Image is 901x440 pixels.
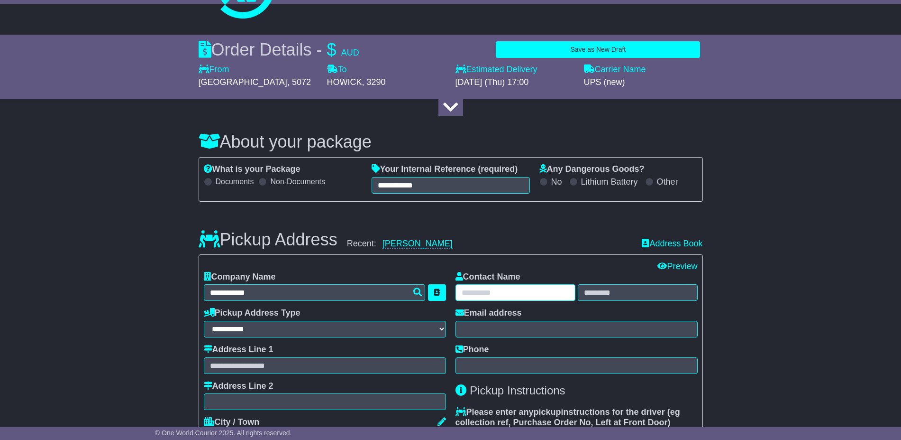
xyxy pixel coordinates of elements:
label: No [551,177,562,187]
label: Contact Name [455,272,520,282]
label: Company Name [204,272,276,282]
span: © One World Courier 2025. All rights reserved. [155,429,292,437]
button: Save as New Draft [496,41,700,58]
label: Address Line 2 [204,381,273,392]
a: Preview [657,262,697,271]
label: Documents [216,177,254,186]
label: Phone [455,345,489,355]
span: $ [327,40,337,59]
label: City / Town [204,417,260,428]
h3: About your package [199,132,703,151]
span: AUD [341,48,359,57]
label: Carrier Name [584,65,646,75]
label: Non-Documents [270,177,325,186]
div: UPS (new) [584,77,703,88]
a: Address Book [642,239,702,249]
a: [PERSON_NAME] [382,239,453,249]
h3: Pickup Address [199,230,337,249]
span: pickup [534,407,561,417]
label: Lithium Battery [581,177,638,187]
div: [DATE] (Thu) 17:00 [455,77,574,88]
label: Please enter any instructions for the driver ( ) [455,407,698,428]
label: Your Internal Reference (required) [372,164,518,175]
label: Estimated Delivery [455,65,574,75]
span: eg collection ref, Purchase Order No, Left at Front Door [455,407,680,427]
span: HOWICK [327,77,362,87]
label: Address Line 1 [204,345,273,355]
label: What is your Package [204,164,300,175]
span: [GEOGRAPHIC_DATA] [199,77,287,87]
label: Pickup Address Type [204,308,300,318]
label: Other [657,177,678,187]
div: Order Details - [199,39,359,60]
label: Any Dangerous Goods? [539,164,645,175]
label: Email address [455,308,522,318]
span: Pickup Instructions [470,384,565,397]
label: To [327,65,347,75]
span: , 3290 [362,77,386,87]
div: Recent: [347,239,633,249]
label: From [199,65,229,75]
span: , 5072 [287,77,311,87]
